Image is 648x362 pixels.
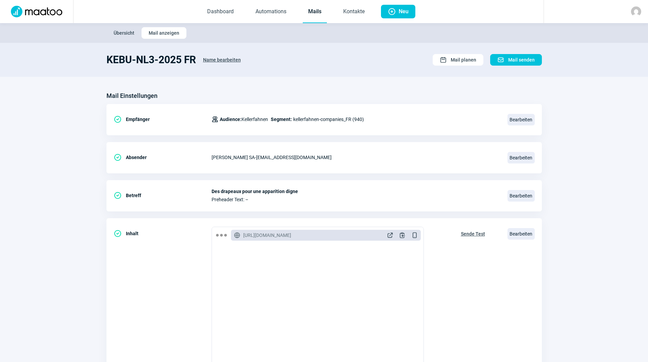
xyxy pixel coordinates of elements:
h1: KEBU-NL3-2025 FR [106,54,196,66]
div: [PERSON_NAME] SA - [EMAIL_ADDRESS][DOMAIN_NAME] [212,151,499,164]
span: Preheader Text: – [212,197,499,202]
img: Logo [7,6,66,17]
img: avatar [631,6,641,17]
span: Neu [399,5,409,18]
span: Name bearbeiten [203,54,241,65]
div: Empfänger [114,113,212,126]
span: [URL][DOMAIN_NAME] [243,232,291,239]
span: Mail planen [451,54,476,65]
div: Absender [114,151,212,164]
span: Mail anzeigen [149,28,179,38]
span: Bearbeiten [508,190,535,202]
button: Mail planen [433,54,483,66]
span: Bearbeiten [508,152,535,163]
span: Kellerfahnen [220,115,268,123]
a: Kontakte [338,1,370,23]
span: Audience: [220,117,242,122]
div: Inhalt [114,227,212,240]
button: Mail senden [490,54,542,66]
span: Des drapeaux pour une apparition digne [212,189,499,194]
a: Automations [250,1,292,23]
a: Mails [303,1,327,23]
button: Sende Test [454,227,492,240]
span: Sende Test [461,228,485,239]
span: Übersicht [114,28,134,38]
span: Mail senden [508,54,535,65]
button: Name bearbeiten [196,54,248,66]
span: Bearbeiten [508,228,535,240]
div: Betreff [114,189,212,202]
span: Segment: [271,115,292,123]
span: Bearbeiten [508,114,535,125]
h3: Mail Einstellungen [106,90,157,101]
div: kellerfahnen-companies_FR (940) [212,113,364,126]
button: Übersicht [106,27,142,39]
button: Mail anzeigen [142,27,186,39]
button: Neu [381,5,415,18]
a: Dashboard [202,1,239,23]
